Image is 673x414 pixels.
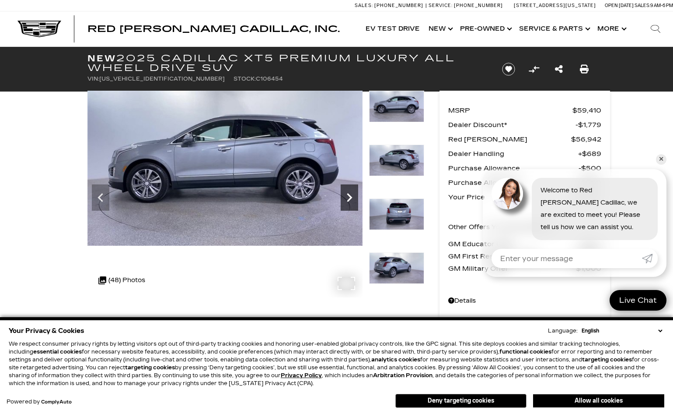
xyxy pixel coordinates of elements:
a: Share this New 2025 Cadillac XT5 Premium Luxury All Wheel Drive SUV [555,63,563,75]
a: Red [PERSON_NAME] $56,942 [448,133,601,145]
img: Agent profile photo [492,178,523,209]
span: $500 [579,162,601,174]
div: (48) Photos [94,270,150,291]
a: ComplyAuto [41,400,72,405]
strong: New [87,53,116,64]
a: Print this New 2025 Cadillac XT5 Premium Luxury All Wheel Drive SUV [580,63,589,75]
a: GM Military Offer $1,000 [448,262,601,275]
span: Purchase Allowance [448,162,579,174]
a: Service & Parts [515,11,593,46]
a: Dealer Discount* $1,779 [448,119,601,131]
span: [US_VEHICLE_IDENTIFICATION_NUMBER] [99,76,225,82]
a: Your Price $56,631 [448,191,601,203]
img: New 2025 Argent Silver Metallic Cadillac Premium Luxury image 5 [87,91,363,246]
strong: Arbitration Provision [373,372,432,379]
button: Compare Vehicle [527,63,540,76]
span: $56,942 [571,133,601,145]
img: Cadillac Dark Logo with Cadillac White Text [17,21,61,37]
span: Dealer Discount* [448,119,575,131]
span: MSRP [448,104,572,117]
img: New 2025 Argent Silver Metallic Cadillac Premium Luxury image 7 [369,198,424,230]
u: Privacy Policy [281,372,322,379]
button: Allow all cookies [533,394,664,407]
span: Purchase Allowance [448,177,579,189]
a: Pre-Owned [456,11,515,46]
a: Submit [642,249,658,268]
span: Red [PERSON_NAME] Cadillac, Inc. [87,24,340,34]
a: Purchase Allowance $500 [448,162,601,174]
span: Red [PERSON_NAME] [448,133,571,145]
h1: 2025 Cadillac XT5 Premium Luxury All Wheel Drive SUV [87,53,488,73]
span: Your Price [448,191,572,203]
span: Service: [429,3,453,8]
span: GM First Responder Offer [448,250,576,262]
div: Welcome to Red [PERSON_NAME] Cadillac, we are excited to meet you! Please tell us how we can assi... [532,178,658,240]
img: New 2025 Argent Silver Metallic Cadillac Premium Luxury image 8 [369,252,424,284]
a: Service: [PHONE_NUMBER] [425,3,505,8]
a: Details [448,295,601,307]
span: Your Privacy & Cookies [9,325,84,337]
input: Enter your message [492,249,642,268]
span: C106454 [256,76,283,82]
a: New [424,11,456,46]
span: 9 AM-6 PM [650,3,673,8]
img: New 2025 Argent Silver Metallic Cadillac Premium Luxury image 6 [369,145,424,176]
button: Deny targeting cookies [395,394,527,408]
select: Language Select [579,327,664,335]
strong: analytics cookies [371,357,420,363]
button: More [593,11,629,46]
a: Live Chat [610,290,666,311]
span: Sales: [355,3,373,8]
span: Live Chat [615,295,661,305]
span: VIN: [87,76,99,82]
span: $59,410 [572,104,601,117]
span: $689 [578,148,601,160]
strong: targeting cookies [125,364,175,371]
strong: functional cookies [499,349,551,355]
div: Previous [92,184,109,211]
a: GM Educator Offer $500 [448,238,601,250]
strong: targeting cookies [582,357,632,363]
span: Sales: [635,3,650,8]
div: Language: [548,328,578,333]
a: [STREET_ADDRESS][US_STATE] [514,3,596,8]
div: Powered by [7,399,72,405]
strong: essential cookies [33,349,82,355]
a: GM First Responder Offer $1,000 [448,250,601,262]
div: Next [341,184,358,211]
button: Save vehicle [499,62,518,76]
p: Other Offers You May Qualify For [448,221,555,234]
a: Red [PERSON_NAME] Cadillac, Inc. [87,25,340,33]
span: [PHONE_NUMBER] [374,3,423,8]
img: New 2025 Argent Silver Metallic Cadillac Premium Luxury image 5 [369,91,424,122]
span: [PHONE_NUMBER] [454,3,503,8]
a: MSRP $59,410 [448,104,601,117]
a: Purchase Allowance $500 [448,177,601,189]
a: Sales: [PHONE_NUMBER] [355,3,425,8]
p: We respect consumer privacy rights by letting visitors opt out of third-party tracking cookies an... [9,340,664,387]
span: Dealer Handling [448,148,578,160]
div: Search [638,11,673,46]
a: EV Test Drive [361,11,424,46]
span: $1,779 [575,119,601,131]
a: Dealer Handling $689 [448,148,601,160]
span: Stock: [234,76,256,82]
span: Open [DATE] [605,3,634,8]
span: GM Educator Offer [448,238,581,250]
span: GM Military Offer [448,262,576,275]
